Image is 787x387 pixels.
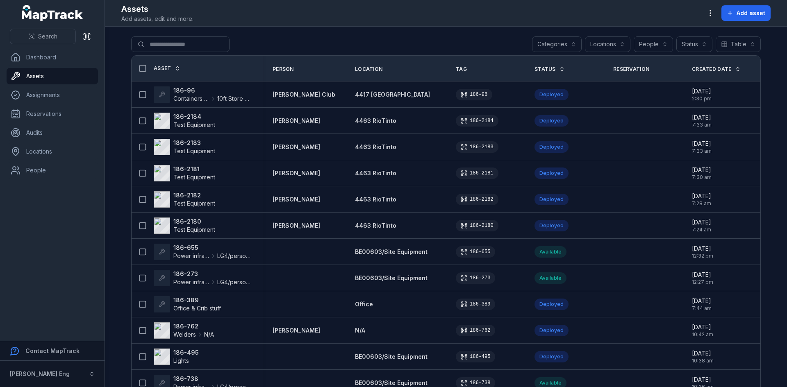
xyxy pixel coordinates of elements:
span: [DATE] [692,376,714,384]
a: Created Date [692,66,741,72]
span: 7:44 am [692,305,712,312]
button: Add asset [721,5,771,21]
a: Assignments [7,87,98,103]
a: Dashboard [7,49,98,66]
span: Power infrastructure [173,252,209,260]
a: Status [535,66,565,72]
span: Power infrastructure [173,278,209,286]
span: Search [38,32,57,41]
span: [DATE] [692,297,712,305]
div: 186-762 [456,325,495,336]
span: 7:33 am [692,122,712,128]
div: 186-2180 [456,220,498,231]
a: 186-96Containers & Tank Erecting10ft Store Container [154,86,253,103]
a: 186-655Power infrastructureLG4/personal distibutor [154,244,253,260]
span: 4463 RioTinto [355,117,396,124]
span: 7:33 am [692,148,712,154]
time: 7/31/2025, 7:33:18 AM [692,140,712,154]
a: [PERSON_NAME] [273,326,320,335]
a: 186-389Office & Crib stuff [154,296,221,312]
a: N/A [355,326,365,335]
a: BE00603/Site Equipment [355,353,428,361]
a: Reservations [7,106,98,122]
span: Created Date [692,66,732,72]
a: 4463 RioTinto [355,195,396,204]
a: Asset [154,65,180,72]
strong: 186-2181 [173,165,215,173]
div: 186-2182 [456,194,498,205]
time: 7/30/2025, 12:32:11 PM [692,244,713,259]
span: Test Equipment [173,174,215,181]
a: BE00603/Site Equipment [355,248,428,256]
strong: [PERSON_NAME] Eng [10,370,70,377]
a: MapTrack [22,5,83,21]
span: Containers & Tank Erecting [173,95,209,103]
a: [PERSON_NAME] [273,169,320,177]
strong: 186-2183 [173,139,215,147]
button: Status [676,36,712,52]
strong: 186-96 [173,86,253,95]
a: 186-2181Test Equipment [154,165,215,181]
span: 4463 RioTinto [355,222,396,229]
span: BE00603/Site Equipment [355,379,428,386]
a: People [7,162,98,179]
strong: 186-389 [173,296,221,304]
button: People [634,36,673,52]
a: 4463 RioTinto [355,117,396,125]
span: Status [535,66,556,72]
span: BE00603/Site Equipment [355,274,428,281]
span: [DATE] [692,244,713,253]
a: 186-2184Test Equipment [154,113,215,129]
a: 4463 RioTinto [355,143,396,151]
span: [DATE] [692,323,713,331]
span: 10:42 am [692,331,713,338]
div: Available [535,272,566,284]
a: [PERSON_NAME] Club [273,91,335,99]
span: Office [355,301,373,308]
div: Deployed [535,115,569,127]
span: Asset [154,65,171,72]
span: LG4/personal distibutor [217,252,253,260]
span: 10:38 am [692,358,714,364]
a: BE00603/Site Equipment [355,379,428,387]
div: Available [535,246,566,258]
a: 186-495Lights [154,349,199,365]
div: 186-2183 [456,141,498,153]
div: 186-2181 [456,167,498,179]
span: [DATE] [692,218,711,226]
div: Deployed [535,89,569,100]
a: [PERSON_NAME] [273,143,320,151]
div: 186-495 [456,351,495,362]
strong: 186-762 [173,322,214,330]
a: [PERSON_NAME] [273,117,320,125]
div: Deployed [535,351,569,362]
span: Add asset [737,9,765,17]
span: 2:30 pm [692,95,712,102]
span: BE00603/Site Equipment [355,353,428,360]
div: Deployed [535,194,569,205]
time: 7/23/2025, 10:42:37 AM [692,323,713,338]
a: [PERSON_NAME] [273,222,320,230]
a: 186-2182Test Equipment [154,191,215,208]
a: 186-2183Test Equipment [154,139,215,155]
span: 4417 [GEOGRAPHIC_DATA] [355,91,430,98]
span: 4463 RioTinto [355,143,396,150]
span: Location [355,66,382,72]
strong: 186-2180 [173,217,215,226]
div: Deployed [535,325,569,336]
div: Deployed [535,299,569,310]
span: [DATE] [692,87,712,95]
span: Test Equipment [173,121,215,128]
span: 7:24 am [692,226,711,233]
span: [DATE] [692,166,712,174]
span: LG4/personal distibutor [217,278,253,286]
div: 186-655 [456,246,495,258]
button: Categories [532,36,582,52]
span: Test Equipment [173,226,215,233]
span: 10ft Store Container [217,95,253,103]
time: 8/1/2025, 2:30:36 PM [692,87,712,102]
a: [PERSON_NAME] [273,195,320,204]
